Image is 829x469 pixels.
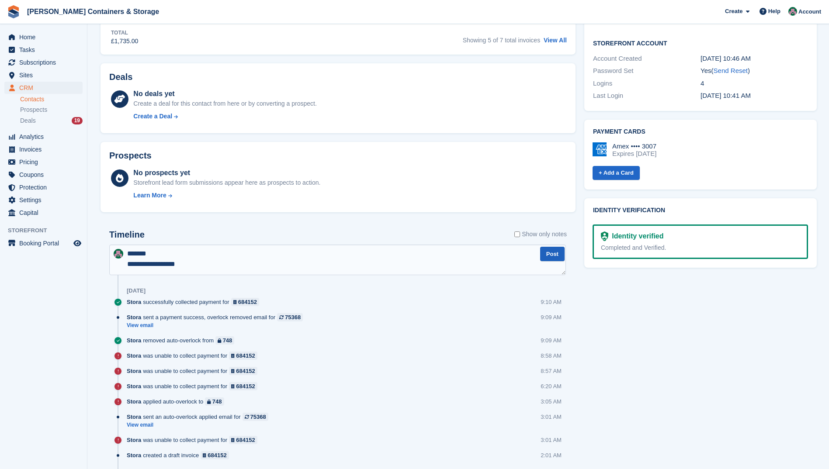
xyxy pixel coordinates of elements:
div: 19 [72,117,83,124]
div: 2:01 AM [541,451,562,459]
span: Settings [19,194,72,206]
span: Stora [127,413,141,421]
span: Stora [127,336,141,345]
a: menu [4,44,83,56]
span: Sites [19,69,72,81]
span: Prospects [20,106,47,114]
span: CRM [19,82,72,94]
div: 684152 [236,436,255,444]
input: Show only notes [514,230,520,239]
a: menu [4,194,83,206]
span: Analytics [19,131,72,143]
a: + Add a Card [593,166,640,180]
span: Stora [127,451,141,459]
div: 3:01 AM [541,436,562,444]
div: Amex •••• 3007 [612,142,656,150]
div: 748 [223,336,232,345]
a: menu [4,131,83,143]
div: Learn More [133,191,166,200]
span: Storefront [8,226,87,235]
div: 6:20 AM [541,382,562,390]
span: Stora [127,382,141,390]
a: 684152 [229,367,257,375]
img: stora-icon-8386f47178a22dfd0bd8f6a31ec36ba5ce8667c1dd55bd0f319d3a0aa187defe.svg [7,5,20,18]
a: 684152 [231,298,260,306]
div: Completed and Verified. [601,243,800,252]
a: 684152 [229,436,257,444]
div: sent a payment success, overlock removed email for [127,313,307,321]
div: 4 [701,79,808,89]
div: Yes [701,66,808,76]
div: 684152 [208,451,226,459]
div: 684152 [238,298,257,306]
span: Coupons [19,169,72,181]
h2: Prospects [109,151,152,161]
div: was unable to collect payment for [127,436,262,444]
span: Stora [127,298,141,306]
div: 75368 [285,313,301,321]
div: Storefront lead form submissions appear here as prospects to action. [133,178,320,187]
a: Create a Deal [133,112,316,121]
a: Send Reset [714,67,748,74]
div: Last Login [593,91,701,101]
a: 75368 [243,413,268,421]
a: 75368 [277,313,303,321]
img: Identity Verification Ready [601,231,608,241]
a: menu [4,156,83,168]
h2: Deals [109,72,132,82]
a: menu [4,69,83,81]
span: Deals [20,117,36,125]
a: menu [4,56,83,69]
img: Amex Logo [593,142,607,156]
a: 684152 [229,382,257,390]
span: Showing 5 of 7 total invoices [463,37,540,44]
div: Identity verified [608,231,663,241]
span: Home [19,31,72,43]
div: [DATE] 10:46 AM [701,54,808,64]
span: Stora [127,367,141,375]
a: menu [4,237,83,249]
a: menu [4,143,83,155]
span: Help [768,7,780,16]
span: Stora [127,397,141,406]
span: Account [798,7,821,16]
span: Stora [127,313,141,321]
div: created a draft invoice [127,451,233,459]
span: Tasks [19,44,72,56]
div: sent an auto-overlock applied email for [127,413,273,421]
a: [PERSON_NAME] Containers & Storage [24,4,163,19]
a: menu [4,207,83,219]
div: No prospects yet [133,168,320,178]
span: ( ) [711,67,750,74]
time: 2025-03-10 10:41:16 UTC [701,92,751,99]
div: was unable to collect payment for [127,382,262,390]
a: Preview store [72,238,83,248]
div: No deals yet [133,89,316,99]
div: £1,735.00 [111,37,138,46]
a: 748 [215,336,234,345]
a: Learn More [133,191,320,200]
a: menu [4,82,83,94]
a: menu [4,31,83,43]
a: menu [4,169,83,181]
div: [DATE] [127,287,146,294]
div: 9:09 AM [541,336,562,345]
a: Prospects [20,105,83,114]
a: 684152 [201,451,229,459]
div: 3:01 AM [541,413,562,421]
span: Protection [19,181,72,193]
span: Stora [127,352,141,360]
h2: Payment cards [593,128,808,135]
span: Stora [127,436,141,444]
div: applied auto-overlock to [127,397,229,406]
div: 684152 [236,352,255,360]
span: Booking Portal [19,237,72,249]
div: successfully collected payment for [127,298,264,306]
div: 684152 [236,367,255,375]
div: 8:57 AM [541,367,562,375]
span: Capital [19,207,72,219]
div: Account Created [593,54,701,64]
span: Invoices [19,143,72,155]
div: Total [111,29,138,37]
div: 748 [212,397,222,406]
